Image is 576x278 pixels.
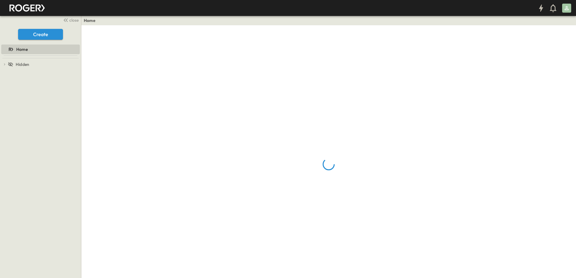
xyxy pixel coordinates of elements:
[84,17,95,23] a: Home
[61,16,80,24] button: close
[16,61,29,67] span: Hidden
[18,29,63,40] button: Create
[1,45,79,54] a: Home
[84,17,99,23] nav: breadcrumbs
[16,46,28,52] span: Home
[69,17,79,23] span: close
